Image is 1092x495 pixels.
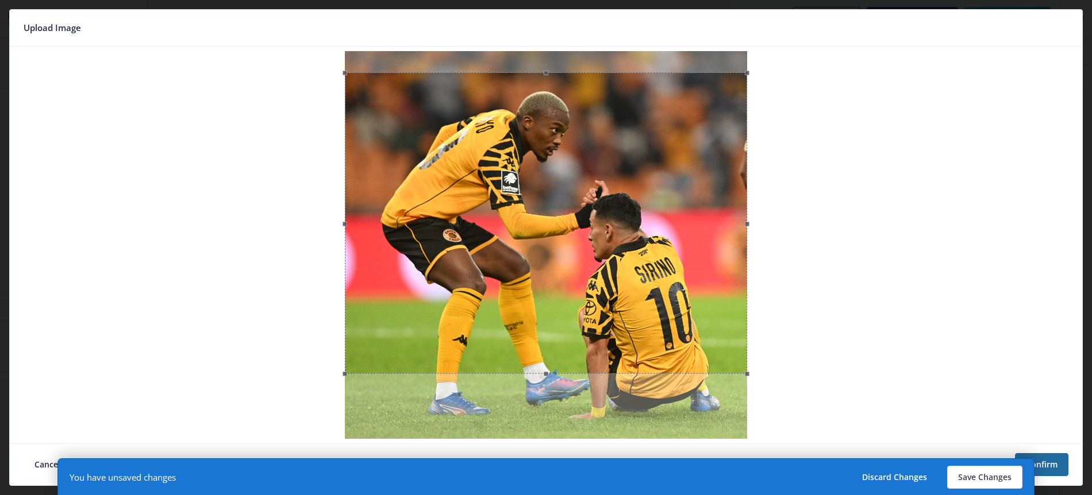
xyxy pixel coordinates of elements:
[1015,453,1068,476] button: Confirm
[24,453,71,476] button: Cancel
[851,466,938,489] button: Discard Changes
[70,471,176,483] div: You have unsaved changes
[345,51,747,439] img: 9k=
[947,466,1022,489] button: Save Changes
[24,19,81,37] span: Upload Image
